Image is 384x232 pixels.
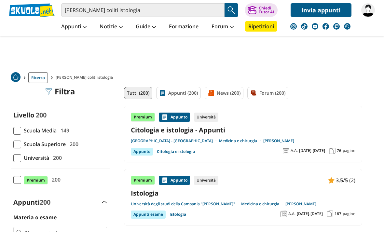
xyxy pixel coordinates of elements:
[13,214,57,221] label: Materia o esame
[36,111,47,119] span: 200
[328,177,335,184] img: Appunti contenuto
[263,138,294,143] a: [PERSON_NAME]
[124,87,152,99] a: Tutti (200)
[291,148,298,153] span: A.A.
[46,87,75,96] div: Filtra
[219,138,263,143] a: Medicina e chirurgia
[170,211,186,218] a: Istologia
[131,189,355,198] a: Istologia
[56,72,116,83] span: [PERSON_NAME] coliti istologia
[46,88,52,95] img: Filtra filtri mobile
[156,87,201,99] a: Appunti (200)
[299,148,325,153] span: [DATE]-[DATE]
[131,176,155,185] div: Premium
[250,90,257,96] img: Forum filtro contenuto
[288,211,295,216] span: A.A.
[333,23,340,30] img: twitch
[349,176,355,184] span: (2)
[13,198,50,207] label: Appunti
[28,72,48,83] a: Ricerca
[361,3,375,17] img: Rachele1.Amb
[159,90,166,96] img: Appunti filtro contenuto
[131,211,166,218] div: Appunti esame
[167,21,200,33] a: Formazione
[343,211,355,216] span: pagine
[344,23,350,30] img: WhatsApp
[131,138,219,143] a: [GEOGRAPHIC_DATA] - [GEOGRAPHIC_DATA]
[131,148,153,156] div: Appunto
[259,6,274,14] div: Chiedi Tutor AI
[11,72,21,82] img: Home
[102,201,107,203] img: Apri e chiudi sezione
[50,154,62,162] span: 200
[67,140,78,148] span: 200
[194,113,218,122] div: Università
[329,148,336,154] img: Pagine
[290,23,297,30] img: instagram
[245,3,278,17] button: ChiediTutor AI
[21,126,57,135] span: Scuola Media
[134,21,158,33] a: Guide
[159,176,190,185] div: Appunto
[131,113,155,122] div: Premium
[21,140,66,148] span: Scuola Superiore
[60,21,88,33] a: Appunti
[13,111,34,119] label: Livello
[11,72,21,83] a: Home
[225,3,238,17] button: Search Button
[301,23,308,30] img: tiktok
[58,126,69,135] span: 149
[291,3,351,17] a: Invia appunti
[245,21,277,32] a: Ripetizioni
[98,21,124,33] a: Notizie
[327,211,333,217] img: Pagine
[21,154,49,162] span: Università
[322,23,329,30] img: facebook
[226,5,236,15] img: Cerca appunti, riassunti o versioni
[241,201,285,207] a: Medicina e chirurgia
[343,148,355,153] span: pagine
[283,148,289,154] img: Anno accademico
[281,211,287,217] img: Anno accademico
[61,3,225,17] input: Cerca appunti, riassunti o versioni
[131,201,241,207] a: Università degli studi della Campania "[PERSON_NAME]"
[131,126,355,134] a: Citologia e istologia - Appunti
[337,148,341,153] span: 76
[205,87,243,99] a: News (200)
[208,90,214,96] img: News filtro contenuto
[335,211,341,216] span: 167
[161,177,168,184] img: Appunti contenuto
[336,176,348,184] span: 3.5/5
[210,21,235,33] a: Forum
[159,113,190,122] div: Appunto
[40,198,50,207] span: 200
[157,148,195,156] a: Citologia e istologia
[24,176,48,184] span: Premium
[285,201,316,207] a: [PERSON_NAME]
[312,23,318,30] img: youtube
[194,176,218,185] div: Università
[49,175,61,184] span: 200
[161,114,168,120] img: Appunti contenuto
[247,87,288,99] a: Forum (200)
[297,211,323,216] span: [DATE]-[DATE]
